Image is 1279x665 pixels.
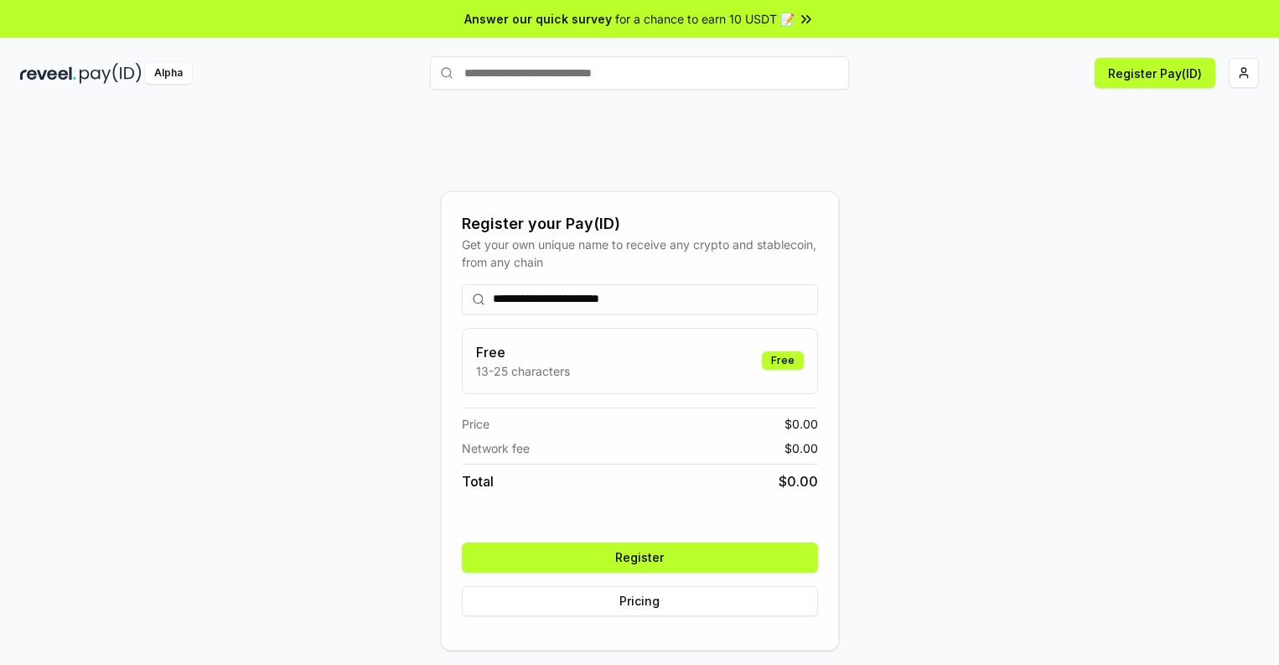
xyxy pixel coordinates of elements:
[145,63,192,84] div: Alpha
[462,439,530,457] span: Network fee
[80,63,142,84] img: pay_id
[762,351,804,370] div: Free
[784,439,818,457] span: $ 0.00
[476,342,570,362] h3: Free
[784,415,818,433] span: $ 0.00
[462,415,489,433] span: Price
[779,471,818,491] span: $ 0.00
[464,10,612,28] span: Answer our quick survey
[615,10,795,28] span: for a chance to earn 10 USDT 📝
[462,586,818,616] button: Pricing
[1095,58,1215,88] button: Register Pay(ID)
[462,212,818,236] div: Register your Pay(ID)
[462,543,818,573] button: Register
[476,362,570,380] p: 13-25 characters
[20,63,76,84] img: reveel_dark
[462,236,818,271] div: Get your own unique name to receive any crypto and stablecoin, from any chain
[462,471,494,491] span: Total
